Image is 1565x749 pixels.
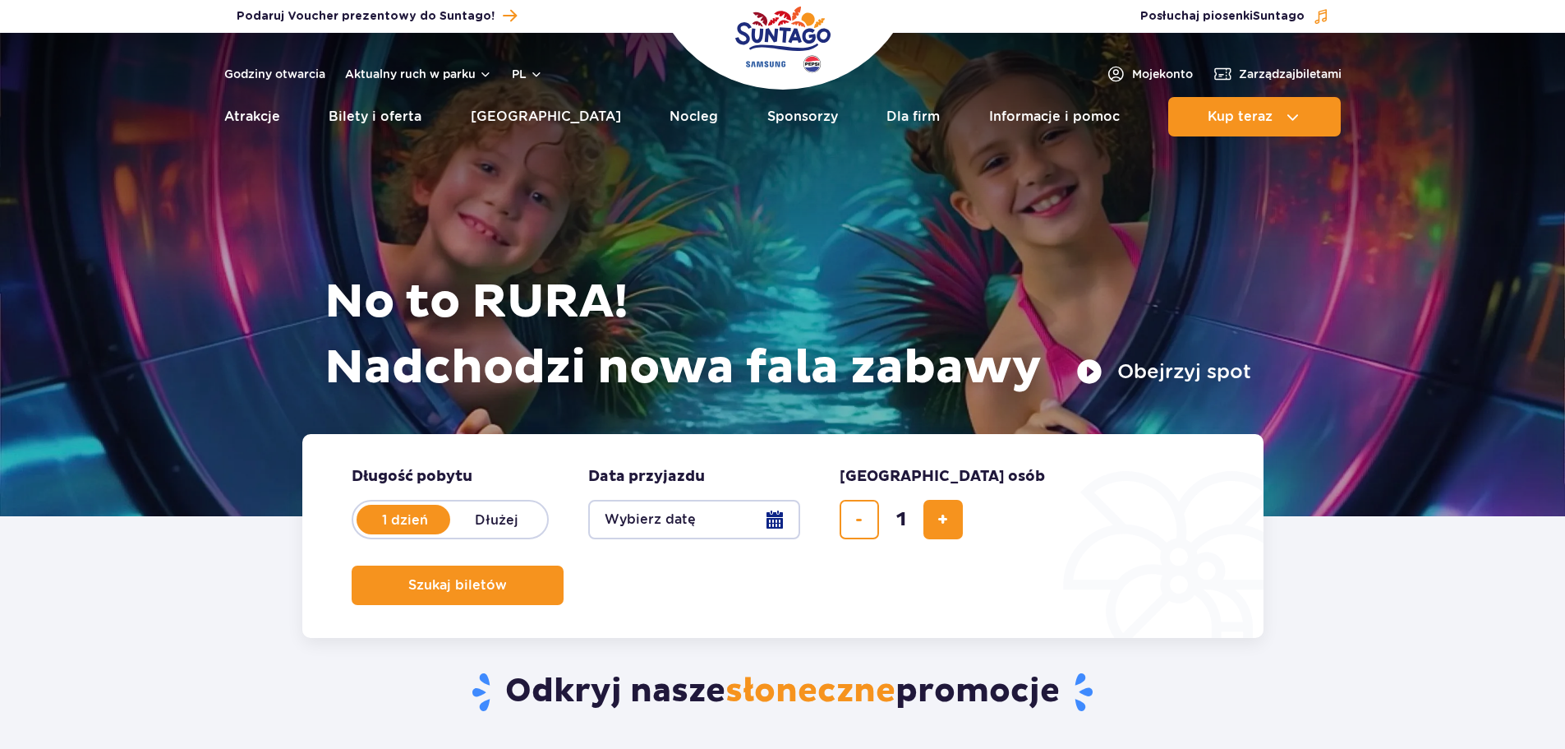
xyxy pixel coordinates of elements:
[670,97,718,136] a: Nocleg
[352,566,564,605] button: Szukaj biletów
[1239,66,1342,82] span: Zarządzaj biletami
[886,97,940,136] a: Dla firm
[588,467,705,487] span: Data przyjazdu
[840,467,1045,487] span: [GEOGRAPHIC_DATA] osób
[840,500,879,539] button: usuń bilet
[237,8,495,25] span: Podaruj Voucher prezentowy do Suntago!
[588,500,800,539] button: Wybierz datę
[1076,358,1251,385] button: Obejrzyj spot
[329,97,421,136] a: Bilety i oferta
[352,467,472,487] span: Długość pobytu
[224,66,325,82] a: Godziny otwarcia
[1253,11,1305,22] span: Suntago
[1140,8,1329,25] button: Posłuchaj piosenkiSuntago
[471,97,621,136] a: [GEOGRAPHIC_DATA]
[325,270,1251,401] h1: No to RURA! Nadchodzi nowa fala zabawy
[767,97,838,136] a: Sponsorzy
[923,500,963,539] button: dodaj bilet
[1106,64,1193,84] a: Mojekonto
[345,67,492,81] button: Aktualny ruch w parku
[450,502,544,537] label: Dłużej
[725,671,895,712] span: słoneczne
[881,500,921,539] input: liczba biletów
[408,578,507,593] span: Szukaj biletów
[1208,109,1273,124] span: Kup teraz
[301,671,1264,714] h2: Odkryj nasze promocje
[1213,64,1342,84] a: Zarządzajbiletami
[1140,8,1305,25] span: Posłuchaj piosenki
[358,502,452,537] label: 1 dzień
[1168,97,1341,136] button: Kup teraz
[224,97,280,136] a: Atrakcje
[302,434,1264,638] form: Planowanie wizyty w Park of Poland
[512,66,543,82] button: pl
[1132,66,1193,82] span: Moje konto
[989,97,1120,136] a: Informacje i pomoc
[237,5,517,27] a: Podaruj Voucher prezentowy do Suntago!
